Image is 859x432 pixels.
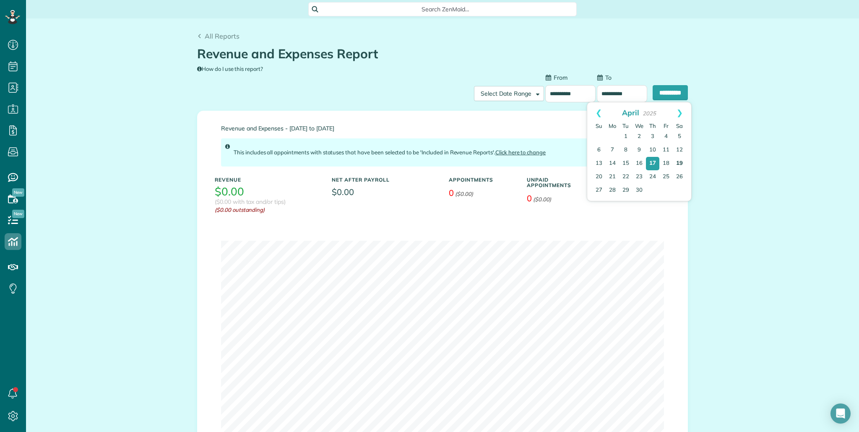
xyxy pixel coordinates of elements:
span: Saturday [676,122,683,129]
a: 12 [673,143,686,157]
a: How do I use this report? [197,65,263,72]
span: April [622,108,639,117]
a: 18 [659,157,673,170]
span: 2025 [643,110,656,117]
label: To [597,73,612,82]
em: ($0.00 outstanding) [215,206,319,214]
span: All Reports [205,32,239,40]
h3: ($0.00 with tax and/or tips) [215,199,286,205]
a: 19 [673,157,686,170]
a: 23 [633,170,646,184]
h5: Appointments [449,177,514,182]
span: 0 [449,187,454,198]
span: New [12,210,24,218]
h5: Revenue [215,177,319,182]
a: 2 [633,130,646,143]
a: 25 [659,170,673,184]
a: Next [668,102,691,123]
a: 7 [606,143,619,157]
span: Select Date Range [481,90,531,97]
a: 15 [619,157,633,170]
a: 1 [619,130,633,143]
span: Tuesday [622,122,629,129]
span: $0.00 [332,186,436,198]
a: 9 [633,143,646,157]
span: New [12,188,24,197]
a: 10 [646,143,659,157]
span: Thursday [649,122,656,129]
label: From [545,73,567,82]
h5: Unpaid Appointments [527,177,592,188]
span: Sunday [596,122,602,129]
a: 4 [659,130,673,143]
a: 24 [646,170,659,184]
a: 26 [673,170,686,184]
a: 16 [633,157,646,170]
h5: Net After Payroll [332,177,390,182]
a: 27 [592,184,606,197]
a: 3 [646,130,659,143]
a: 5 [673,130,686,143]
a: All Reports [197,31,239,41]
h1: Revenue and Expenses Report [197,47,682,61]
a: 29 [619,184,633,197]
div: Open Intercom Messenger [830,403,851,424]
span: Monday [609,122,616,129]
span: This includes all appointments with statuses that have been selected to be 'Included in Revenue R... [234,149,546,156]
em: ($0.00) [533,196,551,203]
a: 6 [592,143,606,157]
a: Click here to change [495,149,546,156]
span: Friday [664,122,669,129]
a: 22 [619,170,633,184]
button: Select Date Range [474,86,544,101]
h3: $0.00 [215,186,244,198]
a: 21 [606,170,619,184]
span: Revenue and Expenses - [DATE] to [DATE] [221,125,664,132]
em: ($0.00) [455,190,473,197]
a: 30 [633,184,646,197]
a: 8 [619,143,633,157]
span: Wednesday [635,122,643,129]
a: 13 [592,157,606,170]
a: 28 [606,184,619,197]
span: 0 [527,193,532,203]
a: 11 [659,143,673,157]
a: 20 [592,170,606,184]
a: 17 [646,157,659,170]
a: 14 [606,157,619,170]
a: Prev [587,102,610,123]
